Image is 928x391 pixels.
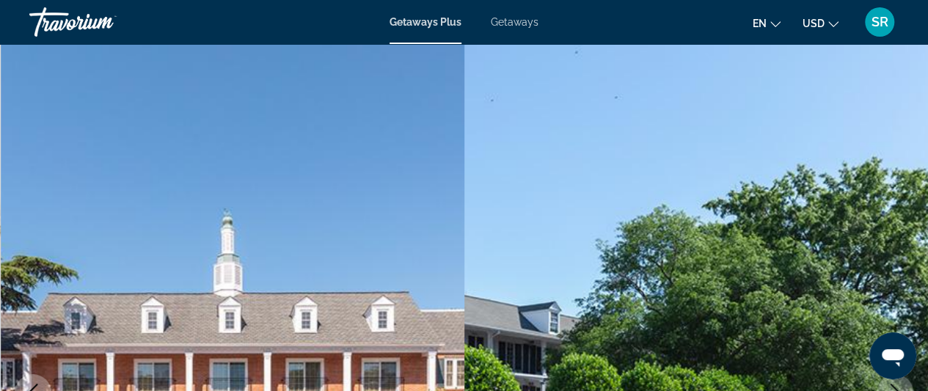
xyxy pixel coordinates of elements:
button: Change currency [803,12,839,34]
span: en [753,18,767,29]
iframe: Button to launch messaging window [869,332,916,379]
a: Travorium [29,3,176,41]
button: Change language [753,12,781,34]
span: SR [872,15,888,29]
a: Getaways [491,16,538,28]
span: USD [803,18,825,29]
a: Getaways Plus [390,16,461,28]
button: User Menu [861,7,899,37]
